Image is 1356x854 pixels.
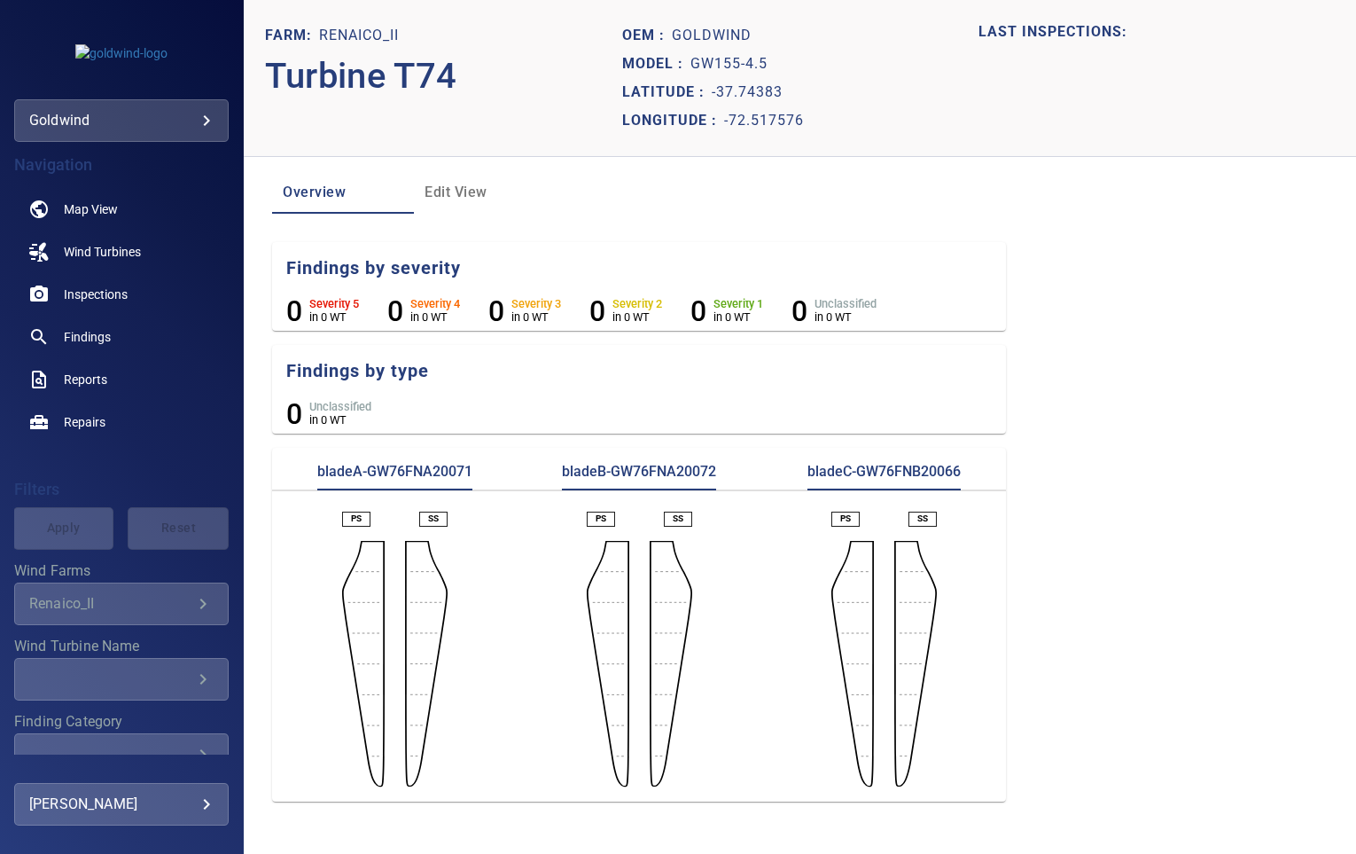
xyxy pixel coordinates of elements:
[612,298,662,310] h6: Severity 2
[265,25,319,46] p: Farm:
[612,310,662,324] p: in 0 WT
[286,256,1006,280] h5: Findings by severity
[14,99,229,142] div: goldwind
[14,733,229,776] div: Finding Category
[75,44,168,62] img: goldwind-logo
[29,106,214,135] div: goldwind
[690,294,706,328] h6: 0
[64,243,141,261] span: Wind Turbines
[596,513,606,525] p: PS
[425,180,545,205] span: Edit View
[917,513,928,525] p: SS
[29,790,214,819] div: [PERSON_NAME]
[29,595,192,612] div: Renaico_II
[14,481,229,498] h4: Filters
[791,294,877,328] li: Severity Unclassified
[410,310,460,324] p: in 0 WT
[64,328,111,346] span: Findings
[511,298,561,310] h6: Severity 3
[410,298,460,310] h6: Severity 4
[488,294,561,328] li: Severity 3
[712,82,783,103] p: -37.74383
[14,273,229,316] a: inspections noActive
[309,298,359,310] h6: Severity 5
[428,513,439,525] p: SS
[387,294,403,328] h6: 0
[14,156,229,174] h4: Navigation
[286,359,1006,383] h5: Findings by type
[14,231,229,273] a: windturbines noActive
[283,180,403,205] span: Overview
[14,316,229,358] a: findings noActive
[672,25,752,46] p: Goldwind
[14,583,229,625] div: Wind Farms
[286,397,302,431] h6: 0
[622,53,690,74] p: Model :
[309,310,359,324] p: in 0 WT
[14,564,229,578] label: Wind Farms
[690,294,763,328] li: Severity 1
[64,286,128,303] span: Inspections
[673,513,683,525] p: SS
[309,413,371,427] p: in 0 WT
[724,110,804,131] p: -72.517576
[622,110,724,131] p: Longitude :
[14,658,229,701] div: Wind Turbine Name
[351,513,362,525] p: PS
[622,25,672,46] p: Oem :
[309,401,371,413] h6: Unclassified
[64,371,107,388] span: Reports
[690,53,768,74] p: GW155-4.5
[791,294,807,328] h6: 0
[14,188,229,231] a: map noActive
[14,639,229,654] label: Wind Turbine Name
[713,298,763,310] h6: Severity 1
[562,462,716,490] p: bladeB-GW76FNA20072
[807,462,961,490] p: bladeC-GW76FNB20066
[14,401,229,443] a: repairs noActive
[14,715,229,729] label: Finding Category
[622,82,712,103] p: Latitude :
[64,200,118,218] span: Map View
[286,294,302,328] h6: 0
[286,397,371,431] li: Unclassified
[64,413,105,431] span: Repairs
[840,513,851,525] p: PS
[488,294,504,328] h6: 0
[589,294,605,328] h6: 0
[317,462,472,490] p: bladeA-GW76FNA20071
[814,298,877,310] h6: Unclassified
[286,294,359,328] li: Severity 5
[387,294,460,328] li: Severity 4
[978,21,1335,43] p: LAST INSPECTIONS:
[265,50,621,103] p: Turbine T74
[814,310,877,324] p: in 0 WT
[511,310,561,324] p: in 0 WT
[713,310,763,324] p: in 0 WT
[319,25,399,46] p: Renaico_II
[14,358,229,401] a: reports noActive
